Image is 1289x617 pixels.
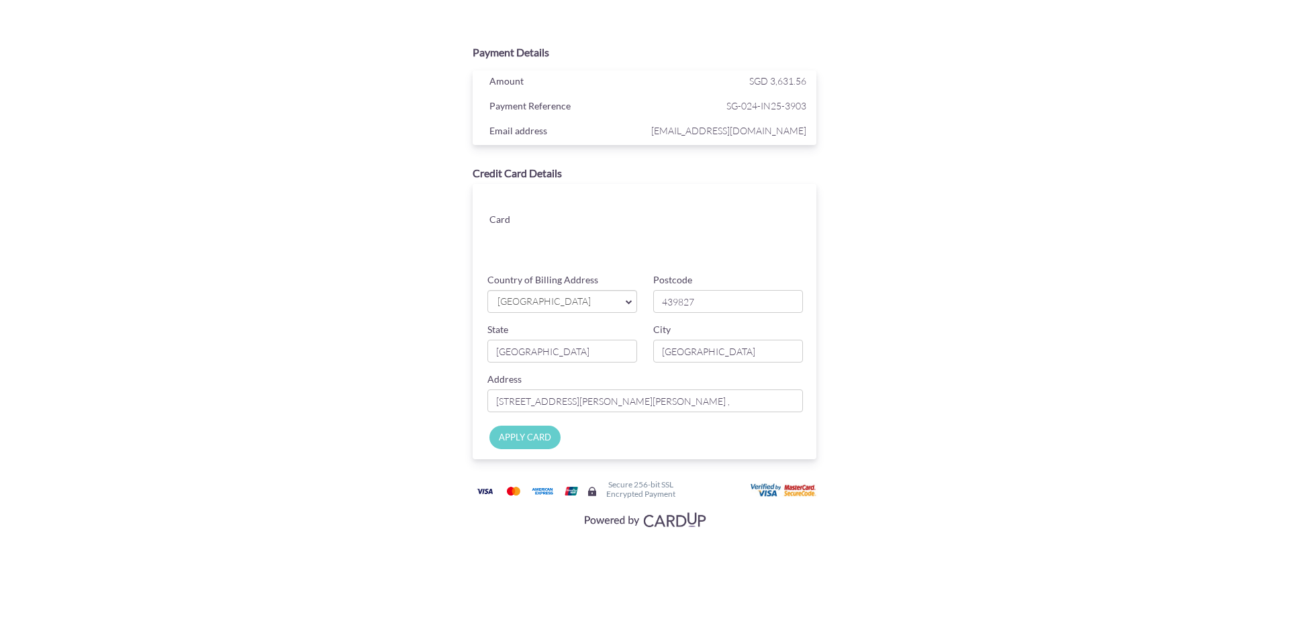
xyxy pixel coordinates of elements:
[487,273,598,287] label: Country of Billing Address
[496,295,615,309] span: [GEOGRAPHIC_DATA]
[479,73,648,93] div: Amount
[479,97,648,117] div: Payment Reference
[648,122,806,139] span: [EMAIL_ADDRESS][DOMAIN_NAME]
[558,483,585,500] img: Union Pay
[751,483,818,498] img: User card
[574,227,688,251] iframe: Secure card expiration date input frame
[689,227,804,251] iframe: Secure card security code input frame
[479,122,648,142] div: Email address
[500,483,527,500] img: Mastercard
[574,197,804,222] iframe: Secure card number input frame
[489,426,561,449] input: APPLY CARD
[471,483,498,500] img: Visa
[487,290,637,313] a: [GEOGRAPHIC_DATA]
[648,97,806,114] span: SG-024-IN25-3903
[487,373,522,386] label: Address
[577,507,712,532] img: Visa, Mastercard
[473,45,816,60] div: Payment Details
[487,323,508,336] label: State
[653,273,692,287] label: Postcode
[479,211,563,231] div: Card
[653,323,671,336] label: City
[749,75,806,87] span: SGD 3,631.56
[587,486,598,497] img: Secure lock
[606,480,675,497] h6: Secure 256-bit SSL Encrypted Payment
[473,166,816,181] div: Credit Card Details
[529,483,556,500] img: American Express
